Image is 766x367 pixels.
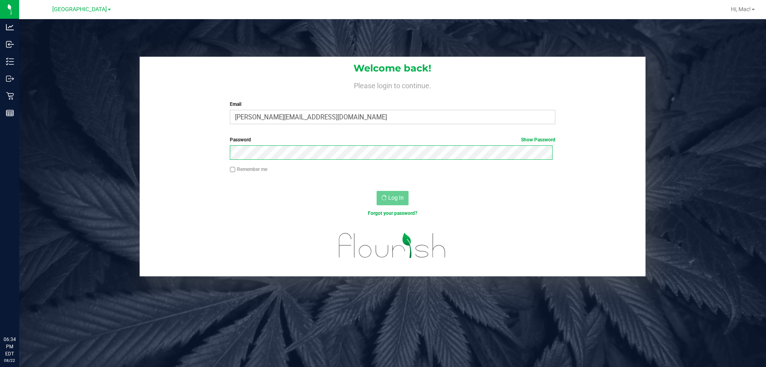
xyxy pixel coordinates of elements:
[6,23,14,31] inline-svg: Analytics
[521,137,555,143] a: Show Password
[4,357,16,363] p: 08/22
[230,167,235,173] input: Remember me
[230,137,251,143] span: Password
[140,63,646,73] h1: Welcome back!
[6,109,14,117] inline-svg: Reports
[6,92,14,100] inline-svg: Retail
[388,194,404,201] span: Log In
[4,336,16,357] p: 06:34 PM EDT
[6,40,14,48] inline-svg: Inbound
[52,6,107,13] span: [GEOGRAPHIC_DATA]
[731,6,751,12] span: Hi, Mac!
[230,166,267,173] label: Remember me
[368,210,417,216] a: Forgot your password?
[6,58,14,65] inline-svg: Inventory
[329,225,456,266] img: flourish_logo.svg
[230,101,555,108] label: Email
[377,191,409,205] button: Log In
[6,75,14,83] inline-svg: Outbound
[140,80,646,89] h4: Please login to continue.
